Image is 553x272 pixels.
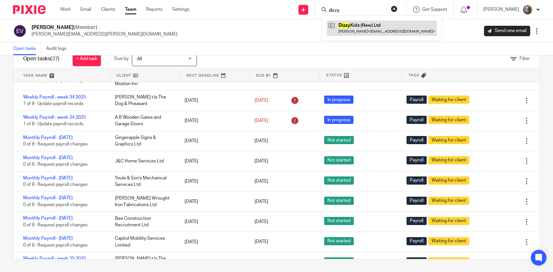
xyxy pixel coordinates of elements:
span: Waiting for client [428,197,469,205]
span: Waiting for client [428,116,469,124]
div: [PERSON_NAME] t/a The [GEOGRAPHIC_DATA] [108,252,178,272]
span: Waiting for client [428,156,469,164]
a: Monthly Payroll - [DATE] [23,216,73,220]
span: 0 of 8 · Request payroll changes [23,182,88,187]
div: Youle & Son's Mechanical Services Ltd [108,172,178,191]
div: [DATE] [178,114,248,127]
span: Waiting for client [428,257,469,265]
a: Monthly Payroll - [DATE] [23,176,73,180]
a: Team [125,6,136,13]
span: [DATE] [255,199,268,204]
span: Not started [324,156,354,164]
span: Payroll [407,156,427,164]
p: [PERSON_NAME] [483,6,519,13]
span: All [137,57,142,61]
span: Waiting for client [428,96,469,104]
span: 1 of 8 · Update payroll records [23,122,83,127]
span: Not started [324,217,354,225]
span: Tags [408,72,420,78]
span: Payroll [407,197,427,205]
span: 1 of 8 · Update payroll records [23,102,83,106]
a: Monthly Payroll - [DATE] [23,156,73,160]
p: [PERSON_NAME][EMAIL_ADDRESS][PERSON_NAME][DOMAIN_NAME] [32,31,177,38]
span: (Member) [74,25,97,30]
div: [PERSON_NAME] Wrought Iron Fabrications Ltd [108,192,178,212]
span: [DATE] [255,219,268,224]
span: Payroll [407,257,427,265]
div: [DATE] [178,175,248,188]
a: Monthly Payroll - [DATE] [23,196,73,200]
div: [DATE] [178,255,248,268]
a: Send new email [484,26,530,36]
span: In progress [324,96,353,104]
div: [DATE] [178,94,248,107]
span: Not started [324,176,354,185]
span: [DATE] [255,179,268,184]
span: Payroll [407,237,427,245]
img: Emma%201.jpg [522,5,533,15]
span: 0 of 8 · Request payroll changes [23,142,88,146]
span: 0 of 8 · Request payroll changes [23,223,88,227]
a: Settings [172,6,189,13]
a: Work [60,6,71,13]
span: Payroll [407,136,427,144]
span: Payroll [407,176,427,185]
h2: [PERSON_NAME] [32,24,177,31]
a: Weekly Payroll - week 34 2025 [23,95,86,99]
span: In progress [324,116,353,124]
div: Gingerapple Signs & Graphics Ltd [108,131,178,151]
span: Status [326,72,342,78]
span: 0 of 8 · Request payroll changes [23,243,88,248]
span: Not started [324,257,354,265]
span: Not started [324,237,354,245]
div: [DATE] [178,215,248,228]
span: [DATE] [255,98,268,103]
h1: Open tasks [23,55,60,62]
div: A B Wooden Gates and Garage Doors [108,111,178,131]
span: 0 of 8 · Request payroll changes [23,78,88,83]
span: 0 of 8 · Request payroll changes [23,203,88,207]
a: + Add task [73,52,101,66]
img: svg%3E [13,24,27,38]
span: [DATE] [255,139,268,143]
a: Weekly Payroll - week 35 2025 [23,256,86,261]
span: Filter [519,56,530,61]
a: Email [80,6,91,13]
span: [DATE] [255,159,268,163]
img: Pixie [13,5,46,14]
span: Not started [324,197,354,205]
span: Waiting for client [428,176,469,185]
a: Monthly Payroll - [DATE] [23,135,73,140]
a: Monthly Payroll - [DATE] [23,236,73,241]
span: Waiting for client [428,136,469,144]
div: Capitol Mobility Services Limited [108,232,178,252]
span: 0 of 8 · Request payroll changes [23,162,88,167]
span: Payroll [407,217,427,225]
div: [PERSON_NAME] t/a The Dog & Pheasant [108,91,178,111]
span: Not started [324,136,354,144]
div: [DATE] [178,155,248,168]
span: Waiting for client [428,217,469,225]
a: Clients [101,6,115,13]
input: Search [328,8,387,14]
div: Bee Construction Recruitment Ltd [108,212,178,232]
span: (37) [50,56,60,61]
span: [DATE] [255,118,268,123]
div: [DATE] [178,195,248,208]
span: [DATE] [255,240,268,244]
div: [DATE] [178,235,248,249]
span: Waiting for client [428,237,469,245]
a: Audit logs [46,42,71,55]
a: Open tasks [13,42,41,55]
a: Weekly Payroll - week 34 2025 [23,115,86,120]
div: [DATE] [178,134,248,147]
span: Get Support [422,7,447,12]
span: Payroll [407,116,427,124]
p: Due by [114,55,129,62]
div: J&C Home Services Ltd [108,155,178,168]
button: Clear [391,6,397,12]
a: Reports [146,6,162,13]
span: Payroll [407,96,427,104]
